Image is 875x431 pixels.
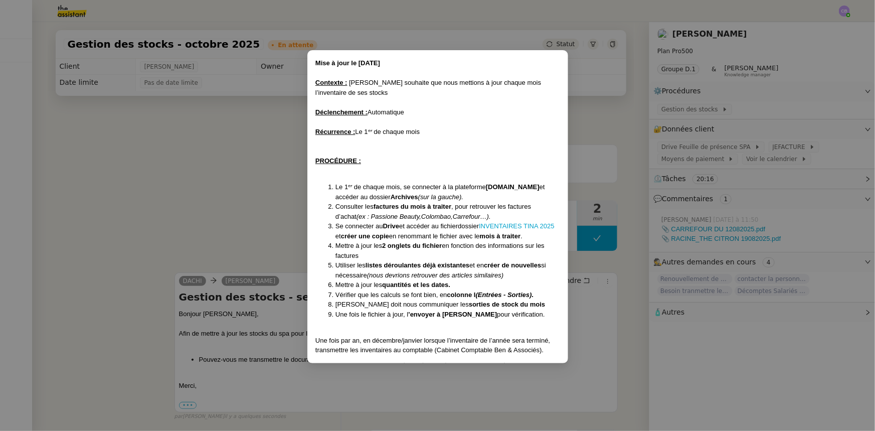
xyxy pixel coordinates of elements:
[408,311,497,318] strong: ’envoyer à [PERSON_NAME]
[335,281,382,289] span: Mettre à jour les
[520,232,522,240] span: .
[335,202,560,221] li: Consulter les , pour retrouver les factures d’achat
[479,222,555,230] a: INVENTAIRES TINA 2025
[382,281,450,289] strong: quantités et les dates.
[335,261,366,269] span: Utiliser les
[335,291,447,299] span: Vérifier que les calculs se font bien, en
[484,261,541,269] strong: créer de nouvelles
[479,232,520,240] strong: mois à traiter
[485,183,539,191] strong: [DOMAIN_NAME]
[497,311,545,318] span: pour vérification.
[390,193,418,201] strong: Archives
[365,261,469,269] strong: listes déroulantes déjà existantes
[315,78,560,97] div: [PERSON_NAME] souhaite que nous mettions à jour chaque mois l’inventaire de ses stocks
[356,213,490,220] em: (ex : Passione Beauty,Colombao,Carrefour…).
[447,291,534,299] strong: colonne I .
[335,300,560,310] li: [PERSON_NAME] doit nous communiquer les
[373,203,451,210] strong: factures du mois à traiter
[335,242,382,249] span: Mettre à jour les
[315,157,361,165] u: PROCÉDURE :
[335,182,560,202] li: Le 1ᵉʳ de chaque mois, se connecter à la plateforme et accéder au dossier
[335,232,341,240] span: et
[399,222,458,230] span: et accéder au fichier
[335,311,408,318] span: Une fois le fichier à jour, l
[315,128,355,135] u: Récurrence :
[315,79,347,86] u: Contexte :
[335,222,383,230] span: Se connecter au
[469,261,484,269] span: et en
[389,232,479,240] span: en renommant le fichier avec le
[368,108,404,116] span: Automatique
[315,59,380,67] strong: Mise à jour le [DATE]
[367,271,503,279] em: (nous devrions retrouver des articles similaires)
[355,128,420,135] span: Le 1ᵉʳ de chaque mois
[475,291,532,299] em: (Entrées - Sorties)
[468,301,545,308] strong: sorties de stock du mois
[382,242,442,249] strong: 2 onglets du fichier
[315,336,560,355] div: Une fois par an, en décembre/janvier lorsque l’inventaire de l’année sera terminé, transmettre le...
[340,232,389,240] strong: créer une copie
[335,261,546,279] span: si nécessaire
[335,221,560,241] li: dossier
[315,108,368,116] u: Déclenchement :
[418,193,463,201] em: (sur la gauche).
[335,242,545,259] span: en fonction des informations sur les factures
[383,222,399,230] strong: Drive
